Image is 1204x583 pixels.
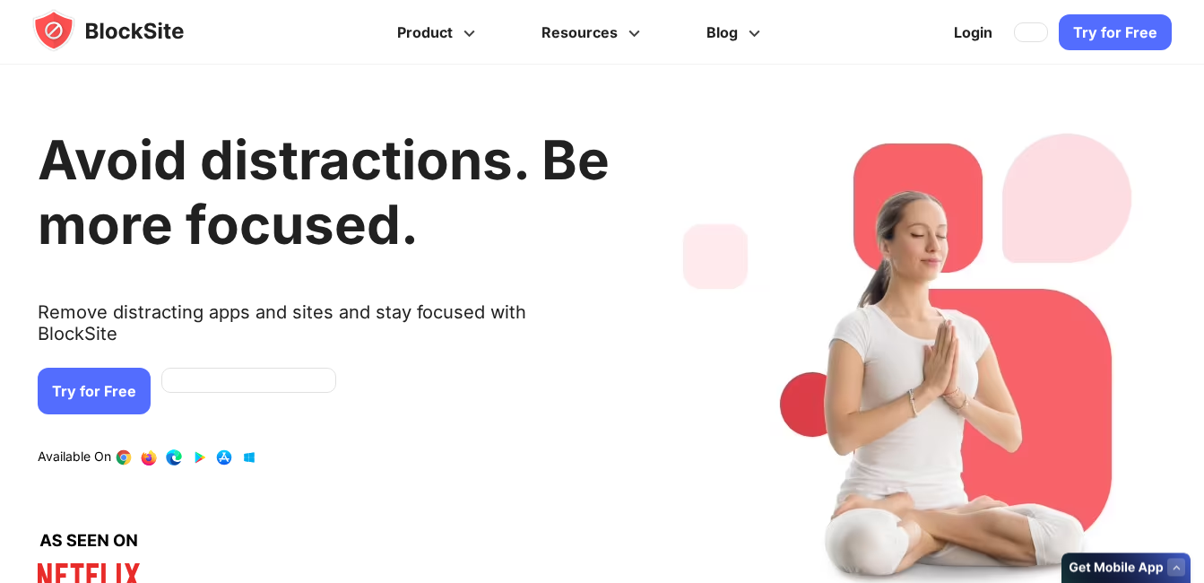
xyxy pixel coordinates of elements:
[1059,14,1172,50] a: Try for Free
[38,448,111,466] text: Available On
[32,9,219,52] img: blocksite-icon.5d769676.svg
[38,368,151,414] a: Try for Free
[38,127,610,257] h1: Avoid distractions. Be more focused.
[38,301,610,359] text: Remove distracting apps and sites and stay focused with BlockSite
[943,11,1003,54] a: Login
